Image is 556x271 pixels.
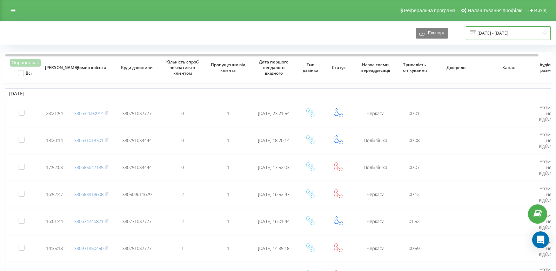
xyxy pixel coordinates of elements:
[353,128,398,153] td: Поліклініка
[74,65,109,70] span: Номер клієнта
[74,218,103,224] a: 380674746871
[227,110,229,116] span: 1
[40,209,68,234] td: 16:01:44
[181,164,184,170] span: 0
[256,59,291,76] span: Дата першого невдалого вхідного
[398,101,430,126] td: 00:01
[398,128,430,153] td: 00:08
[40,236,68,261] td: 14:35:18
[398,209,430,234] td: 01:52
[398,236,430,261] td: 00:59
[258,218,289,224] span: [DATE] 16:01:44
[40,182,68,207] td: 16:52:47
[403,62,425,73] span: Тривалість очікування
[329,65,348,70] span: Статус
[74,110,103,116] a: 380632600914
[227,218,229,224] span: 1
[353,155,398,180] td: Поліклініка
[227,191,229,197] span: 1
[122,164,152,170] span: 380751034444
[122,110,152,116] span: 380751037777
[404,8,456,13] span: Реферальна програма
[358,62,393,73] span: Назва схеми переадресації
[181,245,184,251] span: 1
[258,191,289,197] span: [DATE] 16:52:47
[227,245,229,251] span: 1
[353,101,398,126] td: Черкаси
[74,191,103,197] a: 380683918608
[353,209,398,234] td: Черкаси
[181,110,184,116] span: 0
[40,155,68,180] td: 17:52:03
[122,191,152,197] span: 380509611679
[181,218,184,224] span: 2
[227,164,229,170] span: 1
[40,101,68,126] td: 23:21:54
[532,231,549,248] div: Open Intercom Messenger
[122,218,152,224] span: 380771037777
[211,62,246,73] span: Пропущених від клієнта
[534,8,547,13] span: Вихід
[398,182,430,207] td: 00:12
[436,65,477,70] span: Джерело
[227,137,229,143] span: 1
[488,65,529,70] span: Канал
[18,70,32,76] label: Всі
[74,245,103,251] a: 380971950450
[416,28,448,39] button: Експорт
[258,137,289,143] span: [DATE] 18:20:14
[258,164,289,170] span: [DATE] 17:52:03
[45,65,64,70] span: [PERSON_NAME]
[424,31,445,36] span: Експорт
[122,245,152,251] span: 380751037777
[40,128,68,153] td: 18:20:14
[74,164,103,170] a: 380685647135
[353,236,398,261] td: Черкаси
[165,59,200,76] span: Кількість спроб зв'язатися з клієнтом
[120,65,154,70] span: Куди дзвонили
[258,245,289,251] span: [DATE] 14:35:18
[74,137,103,143] a: 380631018301
[398,155,430,180] td: 00:07
[181,191,184,197] span: 2
[258,110,289,116] span: [DATE] 23:21:54
[353,182,398,207] td: Черкаси
[301,62,320,73] span: Тип дзвінка
[181,137,184,143] span: 0
[468,8,522,13] span: Налаштування профілю
[122,137,152,143] span: 380751034444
